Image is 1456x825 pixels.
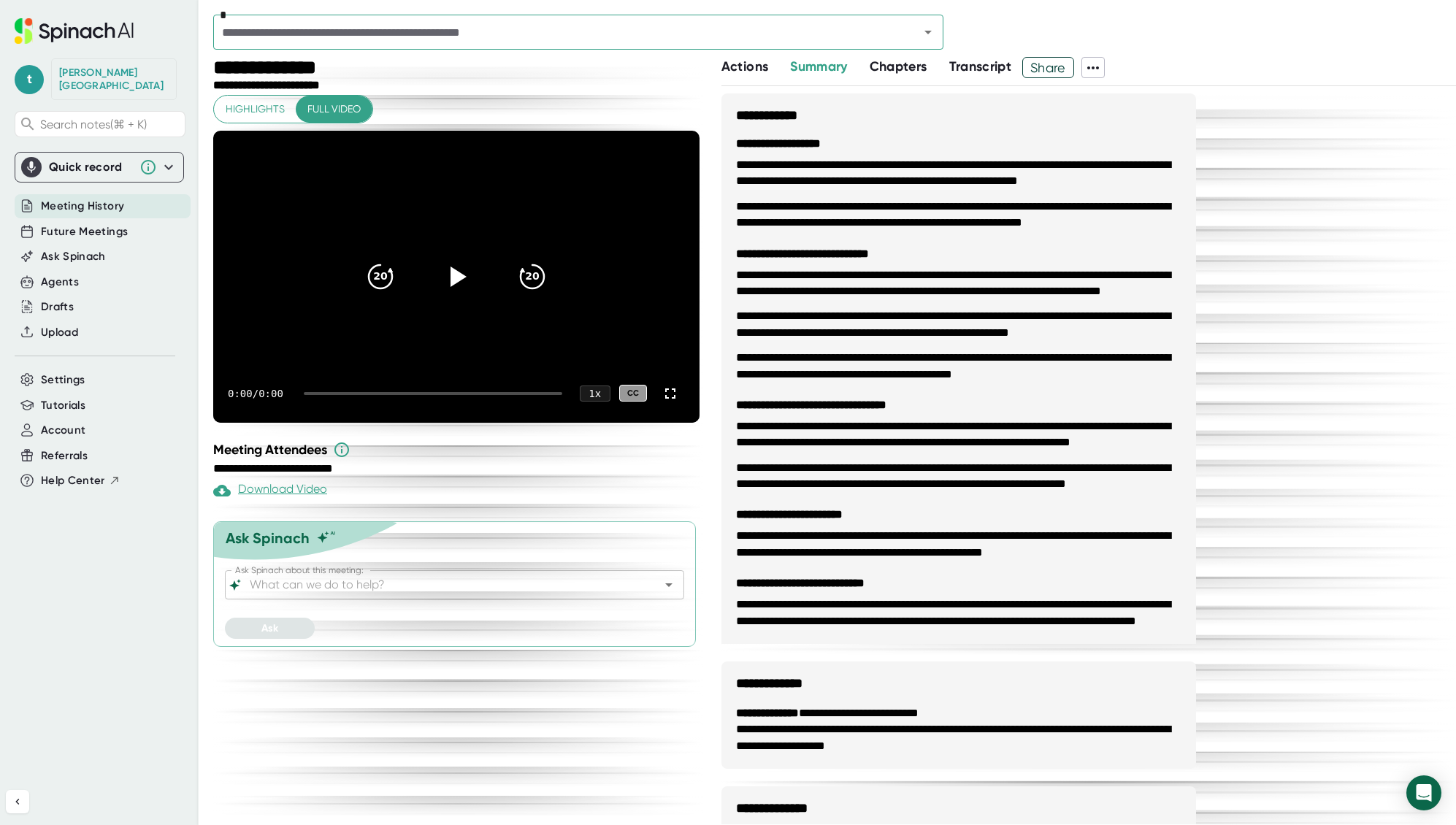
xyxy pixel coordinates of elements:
span: Share [1023,55,1073,80]
button: Settings [41,372,85,388]
button: Chapters [870,57,927,77]
button: Drafts [41,299,74,315]
button: Full video [296,96,372,123]
div: 0:00 / 0:00 [228,388,286,399]
button: Highlights [214,96,296,123]
button: Agents [41,274,79,291]
div: Download Video [213,482,327,499]
div: Meeting Attendees [213,441,703,458]
span: Actions [721,58,768,74]
span: Help Center [41,472,105,489]
button: Upload [41,324,78,341]
button: Account [41,422,85,439]
div: Todd Ramsburg [59,66,169,92]
input: What can we do to help? [247,575,637,595]
span: Summary [790,58,847,74]
button: Collapse sidebar [6,790,29,813]
span: Search notes (⌘ + K) [40,118,181,131]
span: Full video [307,100,361,118]
button: Ask [225,618,315,639]
div: Open Intercom Messenger [1406,775,1441,810]
button: Actions [721,57,768,77]
div: Ask Spinach [226,529,310,547]
button: Future Meetings [41,223,128,240]
div: Quick record [21,153,177,182]
div: CC [619,385,647,402]
button: Summary [790,57,847,77]
button: Share [1022,57,1074,78]
div: Quick record [49,160,132,174]
span: Highlights [226,100,285,118]
button: Transcript [949,57,1012,77]
div: 1 x [580,385,610,402]
button: Ask Spinach [41,248,106,265]
button: Tutorials [41,397,85,414]
span: Transcript [949,58,1012,74]
button: Open [659,575,679,595]
span: Chapters [870,58,927,74]
button: Open [918,22,938,42]
span: t [15,65,44,94]
button: Referrals [41,448,88,464]
span: Ask [261,622,278,634]
button: Help Center [41,472,120,489]
button: Meeting History [41,198,124,215]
